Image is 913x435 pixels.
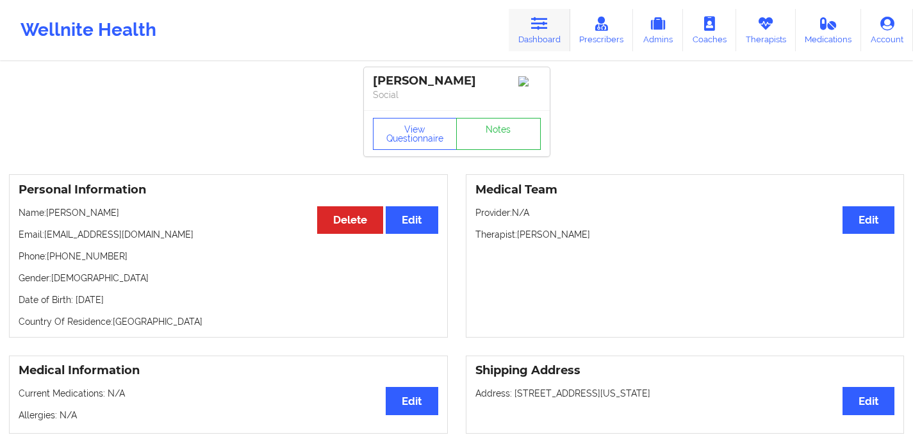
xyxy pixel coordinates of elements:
[475,206,895,219] p: Provider: N/A
[19,293,438,306] p: Date of Birth: [DATE]
[475,363,895,378] h3: Shipping Address
[456,118,541,150] a: Notes
[570,9,634,51] a: Prescribers
[796,9,862,51] a: Medications
[475,228,895,241] p: Therapist: [PERSON_NAME]
[386,206,438,234] button: Edit
[475,183,895,197] h3: Medical Team
[475,387,895,400] p: Address: [STREET_ADDRESS][US_STATE]
[19,387,438,400] p: Current Medications: N/A
[19,272,438,284] p: Gender: [DEMOGRAPHIC_DATA]
[19,183,438,197] h3: Personal Information
[317,206,383,234] button: Delete
[373,88,541,101] p: Social
[19,206,438,219] p: Name: [PERSON_NAME]
[19,250,438,263] p: Phone: [PHONE_NUMBER]
[736,9,796,51] a: Therapists
[861,9,913,51] a: Account
[518,76,541,86] img: Image%2Fplaceholer-image.png
[386,387,438,414] button: Edit
[19,315,438,328] p: Country Of Residence: [GEOGRAPHIC_DATA]
[19,228,438,241] p: Email: [EMAIL_ADDRESS][DOMAIN_NAME]
[633,9,683,51] a: Admins
[19,363,438,378] h3: Medical Information
[843,206,894,234] button: Edit
[373,118,457,150] button: View Questionnaire
[373,74,541,88] div: [PERSON_NAME]
[683,9,736,51] a: Coaches
[843,387,894,414] button: Edit
[19,409,438,422] p: Allergies: N/A
[509,9,570,51] a: Dashboard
